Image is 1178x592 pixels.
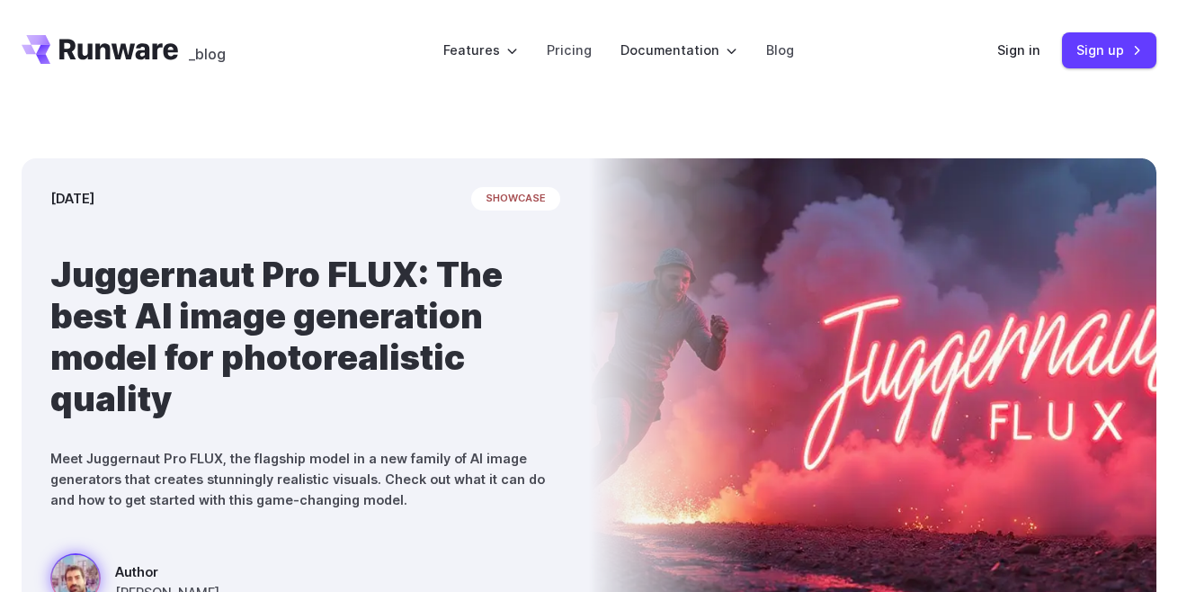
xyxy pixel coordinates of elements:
span: showcase [471,187,560,211]
a: Pricing [547,40,592,60]
p: Meet Juggernaut Pro FLUX, the flagship model in a new family of AI image generators that creates ... [50,448,560,510]
label: Features [443,40,518,60]
a: Sign up [1062,32,1156,67]
a: Blog [766,40,794,60]
h1: Juggernaut Pro FLUX: The best AI image generation model for photorealistic quality [50,254,560,419]
label: Documentation [620,40,737,60]
a: Sign in [997,40,1040,60]
a: Go to / [22,35,178,64]
span: Author [115,561,219,582]
time: [DATE] [50,188,94,209]
a: _blog [189,35,226,64]
span: _blog [189,47,226,61]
